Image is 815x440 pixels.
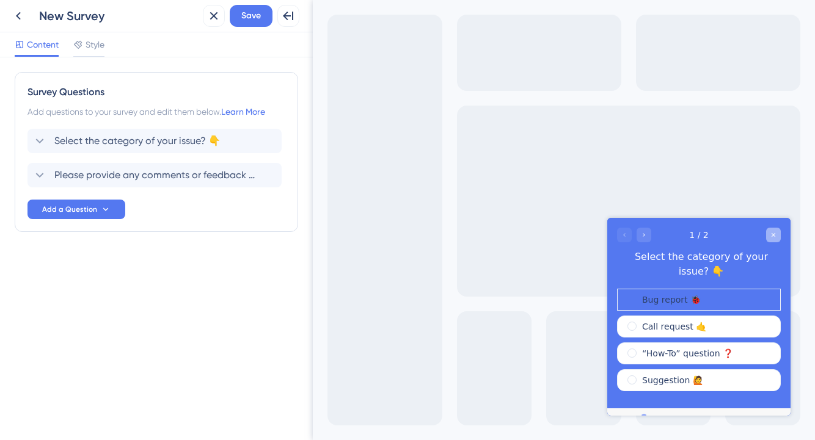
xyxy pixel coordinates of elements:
div: Survey Questions [27,85,285,99]
div: Add questions to your survey and edit them below. [27,104,285,119]
button: Save [230,5,272,27]
iframe: UserGuiding Survey [294,218,478,416]
span: Style [86,37,104,52]
span: Please provide any comments or feedback regarding your experience with our service. [54,168,256,182]
button: Add a Question [27,200,125,219]
span: Add a Question [42,204,97,214]
div: New Survey [39,7,198,24]
span: Content [27,37,59,52]
span: Powered by UserGuiding [45,194,150,209]
span: Save [241,9,261,23]
a: Learn More [221,107,265,117]
span: Select the category of your issue? 👇 [54,134,221,148]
